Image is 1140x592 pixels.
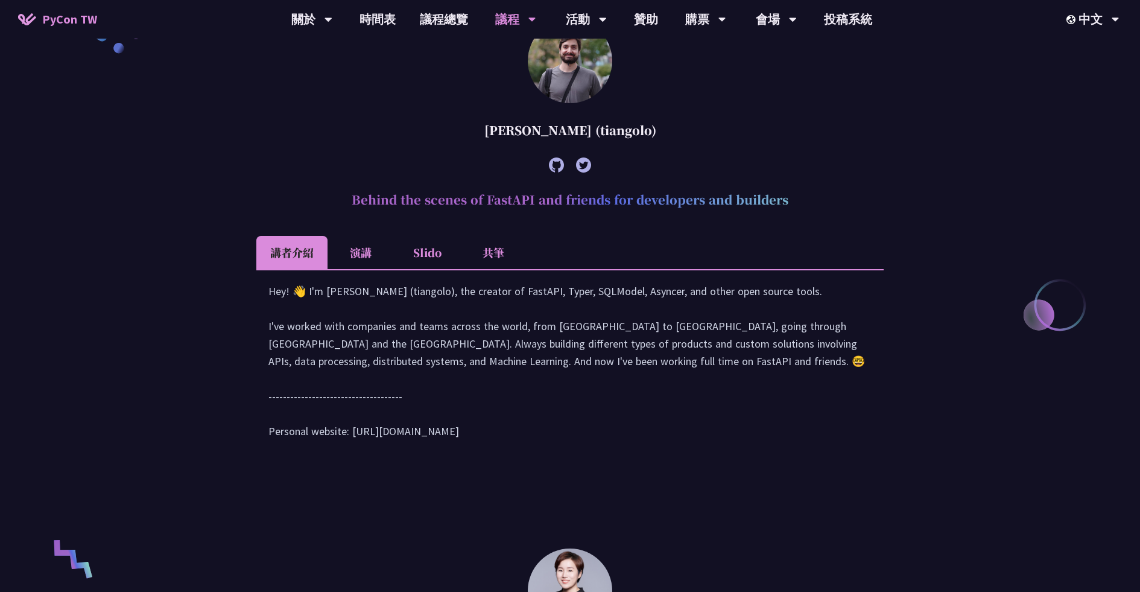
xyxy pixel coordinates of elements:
span: PyCon TW [42,10,97,28]
li: 演講 [328,236,394,269]
img: Home icon of PyCon TW 2025 [18,13,36,25]
a: PyCon TW [6,4,109,34]
li: 講者介紹 [256,236,328,269]
h2: Behind the scenes of FastAPI and friends for developers and builders [256,182,884,218]
img: Sebastián Ramírez (tiangolo) [528,19,612,103]
div: [PERSON_NAME] (tiangolo) [256,112,884,148]
li: Slido [394,236,460,269]
li: 共筆 [460,236,527,269]
div: Hey! 👋 I'm [PERSON_NAME] (tiangolo), the creator of FastAPI, Typer, SQLModel, Asyncer, and other ... [268,282,872,452]
img: Locale Icon [1066,15,1078,24]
